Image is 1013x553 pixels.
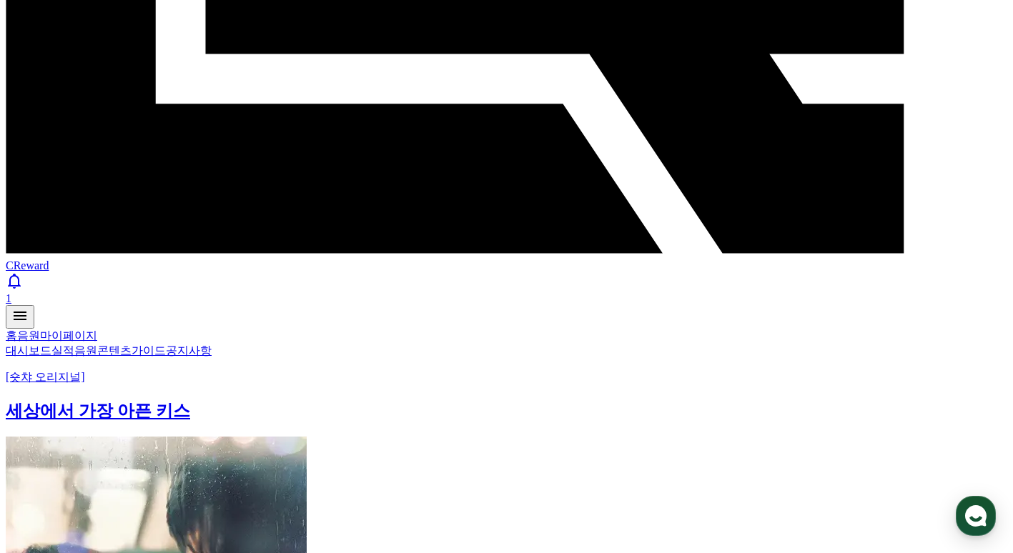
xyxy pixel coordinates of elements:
[6,370,1007,385] p: [숏챠 오리지널]
[132,344,166,357] a: 가이드
[6,292,1007,305] div: 1
[97,344,132,357] a: 콘텐츠
[45,456,54,467] span: 홈
[94,434,184,470] a: 대화
[6,246,1007,271] a: CReward
[6,344,51,357] a: 대시보드
[6,329,17,342] a: 홈
[6,259,49,271] span: CReward
[166,344,212,357] a: 공지사항
[40,329,97,342] a: 마이페이지
[6,399,1007,422] h2: 세상에서 가장 아픈 키스
[221,456,238,467] span: 설정
[74,344,97,357] a: 음원
[51,344,74,357] a: 실적
[184,434,275,470] a: 설정
[6,272,1007,305] a: 1
[4,434,94,470] a: 홈
[131,457,148,468] span: 대화
[17,329,40,342] a: 음원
